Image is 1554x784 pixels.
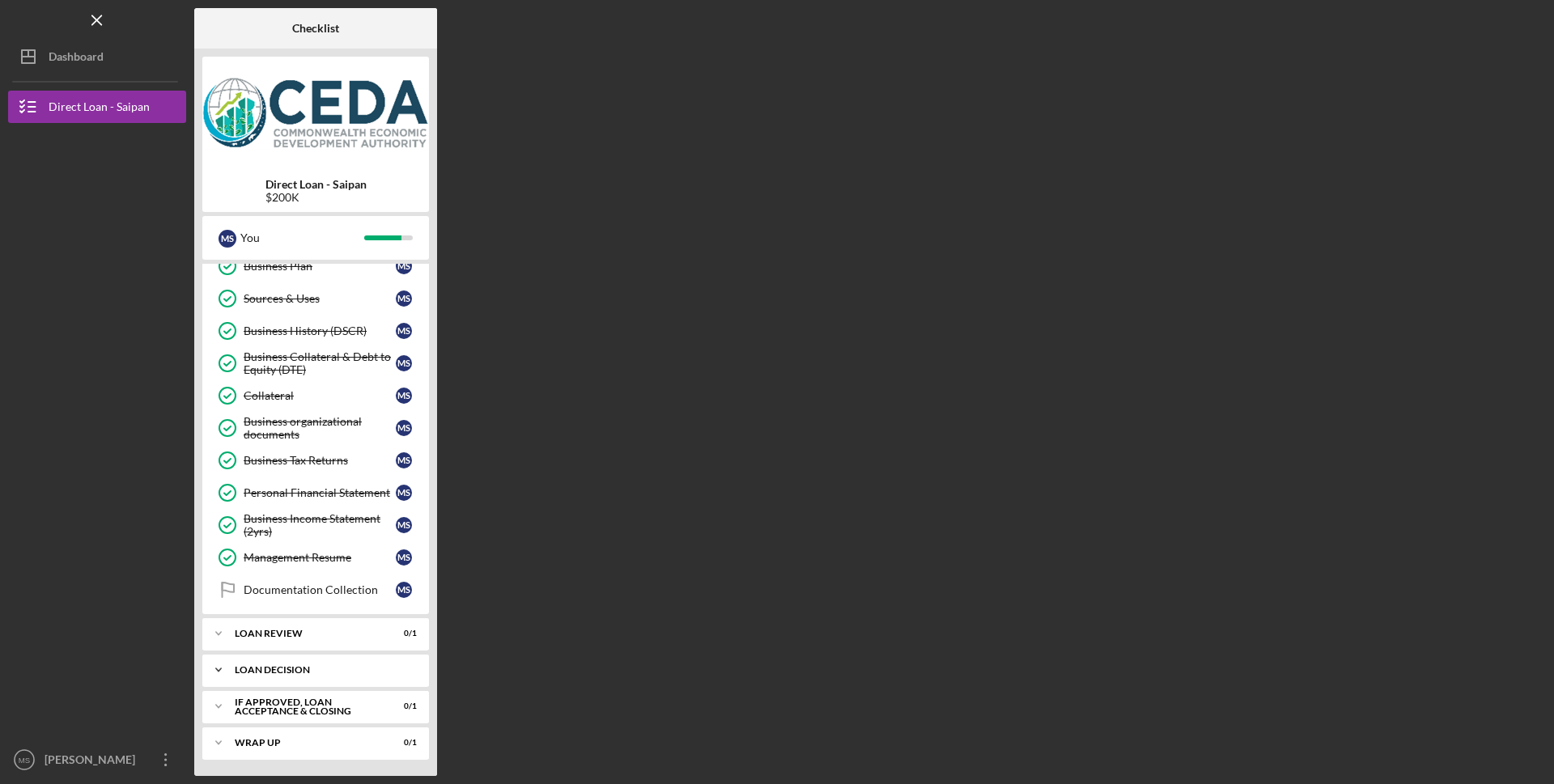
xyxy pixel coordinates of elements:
button: Direct Loan - Saipan [8,91,186,123]
div: M S [396,258,412,274]
div: M S [396,485,412,501]
div: Business History (DSCR) [244,324,396,337]
div: [PERSON_NAME] [40,744,146,780]
b: Direct Loan - Saipan [265,178,367,191]
div: Loan Decision [235,665,409,675]
div: Business Plan [244,260,396,273]
div: Business Tax Returns [244,454,396,467]
div: M S [396,388,412,404]
a: Business Income Statement (2yrs)MS [210,509,421,541]
div: Business Collateral & Debt to Equity (DTE) [244,350,396,376]
a: Business PlanMS [210,250,421,282]
div: M S [219,230,236,248]
div: M S [396,582,412,598]
div: Documentation Collection [244,583,396,596]
a: Business organizational documentsMS [210,412,421,444]
a: Documentation CollectionMS [210,574,421,606]
a: Personal Financial StatementMS [210,477,421,509]
div: Collateral [244,389,396,402]
div: Wrap up [235,738,376,748]
div: M S [396,517,412,533]
button: MS[PERSON_NAME] [8,744,186,776]
div: M S [396,355,412,371]
div: M S [396,452,412,468]
a: Management ResumeMS [210,541,421,574]
div: Loan review [235,629,376,638]
div: 0 / 1 [388,629,417,638]
a: Business Collateral & Debt to Equity (DTE)MS [210,347,421,379]
img: Product logo [202,65,429,162]
div: If approved, loan acceptance & closing [235,697,376,716]
div: $200K [265,191,367,204]
div: 0 / 1 [388,701,417,711]
div: M S [396,420,412,436]
div: Sources & Uses [244,292,396,305]
div: Management Resume [244,551,396,564]
b: Checklist [292,22,339,35]
div: Business organizational documents [244,415,396,441]
div: M S [396,323,412,339]
div: Dashboard [49,40,104,77]
div: M S [396,290,412,307]
div: You [240,224,364,252]
div: 0 / 1 [388,738,417,748]
div: Business Income Statement (2yrs) [244,512,396,538]
div: Personal Financial Statement [244,486,396,499]
a: CollateralMS [210,379,421,412]
a: Business History (DSCR)MS [210,315,421,347]
a: Sources & UsesMS [210,282,421,315]
div: Direct Loan - Saipan [49,91,150,127]
div: M S [396,549,412,566]
text: MS [19,756,30,765]
a: Business Tax ReturnsMS [210,444,421,477]
button: Dashboard [8,40,186,73]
